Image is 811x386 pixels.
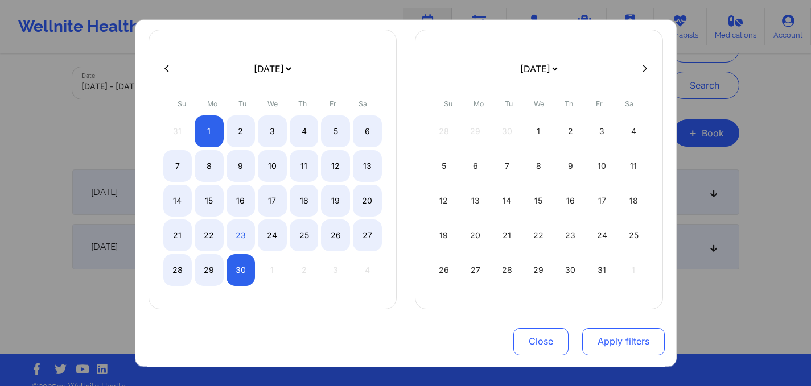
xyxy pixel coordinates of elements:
div: Wed Oct 01 2025 [524,115,553,147]
div: Thu Sep 25 2025 [290,219,319,251]
div: Sat Oct 11 2025 [619,150,648,182]
div: Tue Sep 16 2025 [227,185,256,217]
abbr: Sunday [178,99,186,108]
div: Fri Oct 24 2025 [587,219,616,251]
abbr: Friday [596,99,603,108]
div: Sat Sep 06 2025 [353,115,382,147]
div: Wed Sep 10 2025 [258,150,287,182]
div: Mon Sep 08 2025 [195,150,224,182]
div: Mon Sep 29 2025 [195,254,224,286]
div: Wed Sep 24 2025 [258,219,287,251]
abbr: Saturday [625,99,633,108]
div: Fri Oct 03 2025 [587,115,616,147]
div: Wed Oct 29 2025 [524,254,553,286]
abbr: Wednesday [267,99,278,108]
abbr: Thursday [298,99,307,108]
div: Thu Oct 30 2025 [556,254,585,286]
div: Wed Oct 08 2025 [524,150,553,182]
div: Sun Oct 05 2025 [430,150,459,182]
button: Apply filters [582,327,665,355]
abbr: Tuesday [238,99,246,108]
div: Sat Sep 27 2025 [353,219,382,251]
div: Thu Oct 23 2025 [556,219,585,251]
div: Thu Oct 16 2025 [556,185,585,217]
div: Thu Oct 09 2025 [556,150,585,182]
div: Tue Oct 21 2025 [493,219,522,251]
abbr: Tuesday [505,99,513,108]
div: Fri Sep 26 2025 [321,219,350,251]
div: Wed Oct 15 2025 [524,185,553,217]
div: Wed Oct 22 2025 [524,219,553,251]
div: Sat Oct 04 2025 [619,115,648,147]
div: Sat Sep 20 2025 [353,185,382,217]
div: Tue Sep 02 2025 [227,115,256,147]
div: Tue Oct 28 2025 [493,254,522,286]
div: Mon Oct 13 2025 [461,185,490,217]
div: Mon Oct 27 2025 [461,254,490,286]
abbr: Monday [474,99,484,108]
div: Sat Sep 13 2025 [353,150,382,182]
div: Mon Sep 15 2025 [195,185,224,217]
div: Mon Sep 01 2025 [195,115,224,147]
div: Tue Sep 30 2025 [227,254,256,286]
div: Mon Oct 20 2025 [461,219,490,251]
div: Wed Sep 17 2025 [258,185,287,217]
div: Thu Sep 18 2025 [290,185,319,217]
div: Fri Oct 10 2025 [587,150,616,182]
div: Mon Sep 22 2025 [195,219,224,251]
div: Tue Oct 14 2025 [493,185,522,217]
abbr: Thursday [565,99,573,108]
div: Fri Sep 05 2025 [321,115,350,147]
abbr: Sunday [444,99,452,108]
div: Tue Sep 23 2025 [227,219,256,251]
div: Sun Sep 07 2025 [163,150,192,182]
div: Wed Sep 03 2025 [258,115,287,147]
div: Sat Oct 25 2025 [619,219,648,251]
div: Tue Oct 07 2025 [493,150,522,182]
div: Sat Oct 18 2025 [619,185,648,217]
div: Tue Sep 09 2025 [227,150,256,182]
div: Sun Oct 12 2025 [430,185,459,217]
div: Sun Sep 21 2025 [163,219,192,251]
div: Fri Sep 19 2025 [321,185,350,217]
div: Fri Oct 31 2025 [587,254,616,286]
abbr: Friday [330,99,336,108]
div: Sun Sep 14 2025 [163,185,192,217]
abbr: Wednesday [534,99,544,108]
div: Fri Sep 12 2025 [321,150,350,182]
abbr: Monday [207,99,217,108]
div: Sun Oct 26 2025 [430,254,459,286]
div: Fri Oct 17 2025 [587,185,616,217]
div: Sun Oct 19 2025 [430,219,459,251]
abbr: Saturday [359,99,367,108]
div: Thu Sep 11 2025 [290,150,319,182]
div: Mon Oct 06 2025 [461,150,490,182]
div: Thu Oct 02 2025 [556,115,585,147]
button: Close [513,327,569,355]
div: Sun Sep 28 2025 [163,254,192,286]
div: Thu Sep 04 2025 [290,115,319,147]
